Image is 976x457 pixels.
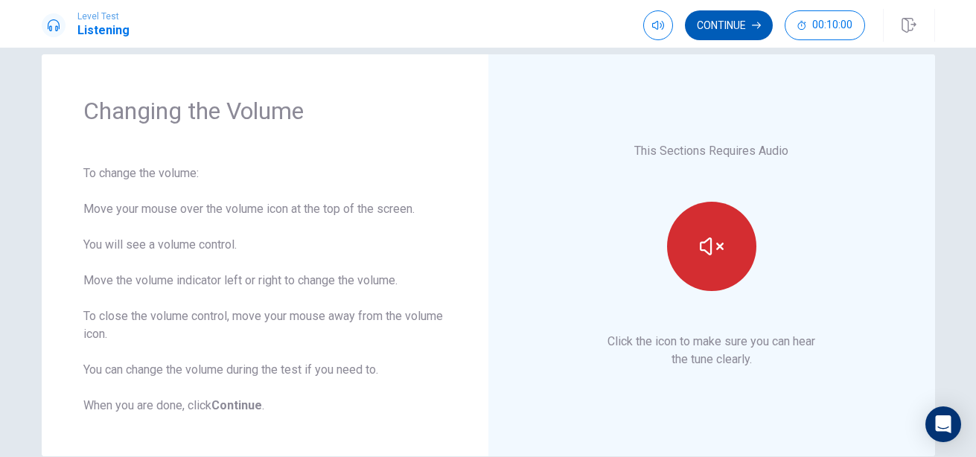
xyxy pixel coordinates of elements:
p: This Sections Requires Audio [634,142,788,160]
button: 00:10:00 [785,10,865,40]
p: Click the icon to make sure you can hear the tune clearly. [607,333,815,368]
div: Open Intercom Messenger [925,406,961,442]
span: Level Test [77,11,130,22]
b: Continue [211,398,262,412]
h1: Changing the Volume [83,96,447,126]
span: 00:10:00 [812,19,852,31]
div: To change the volume: Move your mouse over the volume icon at the top of the screen. You will see... [83,164,447,415]
h1: Listening [77,22,130,39]
button: Continue [685,10,773,40]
